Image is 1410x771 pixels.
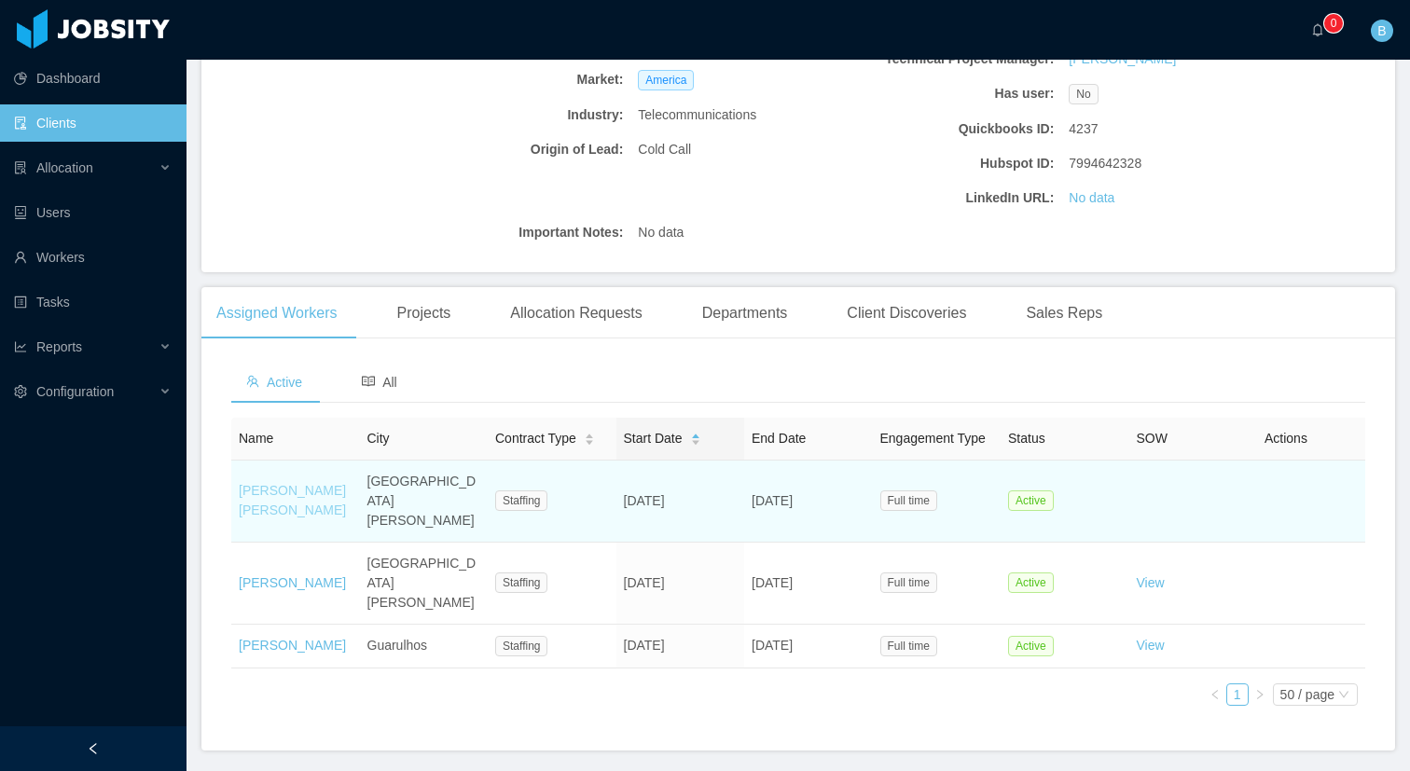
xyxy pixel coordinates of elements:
[1137,575,1165,590] a: View
[752,431,806,446] span: End Date
[14,104,172,142] a: icon: auditClients
[1008,490,1054,511] span: Active
[246,375,302,390] span: Active
[1226,683,1249,706] li: 1
[853,119,1054,139] b: Quickbooks ID:
[616,625,745,668] td: [DATE]
[624,429,683,448] span: Start Date
[14,239,172,276] a: icon: userWorkers
[422,70,623,89] b: Market:
[1265,431,1307,446] span: Actions
[638,105,756,125] span: Telecommunications
[584,431,594,436] i: icon: caret-up
[1324,14,1343,33] sup: 0
[360,461,489,543] td: [GEOGRAPHIC_DATA][PERSON_NAME]
[690,438,700,444] i: icon: caret-down
[362,375,375,388] i: icon: read
[239,431,273,446] span: Name
[1210,689,1221,700] i: icon: left
[1137,431,1168,446] span: SOW
[1011,287,1117,339] div: Sales Reps
[495,572,547,593] span: Staffing
[853,154,1054,173] b: Hubspot ID:
[422,140,623,159] b: Origin of Lead:
[616,461,745,543] td: [DATE]
[239,575,346,590] a: [PERSON_NAME]
[14,283,172,321] a: icon: profileTasks
[853,84,1054,103] b: Has user:
[1069,188,1114,208] a: No data
[1227,684,1248,705] a: 1
[880,636,937,656] span: Full time
[1254,689,1265,700] i: icon: right
[360,625,489,668] td: Guarulhos
[1204,683,1226,706] li: Previous Page
[360,543,489,625] td: [GEOGRAPHIC_DATA][PERSON_NAME]
[14,60,172,97] a: icon: pie-chartDashboard
[239,483,346,517] a: [PERSON_NAME] [PERSON_NAME]
[1338,689,1349,702] i: icon: down
[616,543,745,625] td: [DATE]
[201,287,352,339] div: Assigned Workers
[744,461,873,543] td: [DATE]
[690,431,701,444] div: Sort
[880,431,986,446] span: Engagement Type
[1069,154,1141,173] span: 7994642328
[1008,431,1045,446] span: Status
[1249,683,1271,706] li: Next Page
[1008,636,1054,656] span: Active
[362,375,397,390] span: All
[880,572,937,593] span: Full time
[239,638,346,653] a: [PERSON_NAME]
[14,340,27,353] i: icon: line-chart
[14,161,27,174] i: icon: solution
[14,385,27,398] i: icon: setting
[1008,572,1054,593] span: Active
[495,490,547,511] span: Staffing
[584,438,594,444] i: icon: caret-down
[880,490,937,511] span: Full time
[638,140,691,159] span: Cold Call
[1069,84,1098,104] span: No
[1311,23,1324,36] i: icon: bell
[1069,119,1098,139] span: 4237
[495,287,657,339] div: Allocation Requests
[1137,638,1165,653] a: View
[832,287,981,339] div: Client Discoveries
[584,431,595,444] div: Sort
[422,105,623,125] b: Industry:
[687,287,803,339] div: Departments
[638,223,684,242] span: No data
[246,375,259,388] i: icon: team
[367,431,390,446] span: City
[495,429,576,448] span: Contract Type
[36,160,93,175] span: Allocation
[744,543,873,625] td: [DATE]
[744,625,873,668] td: [DATE]
[1377,20,1386,42] span: B
[1280,684,1334,705] div: 50 / page
[853,188,1054,208] b: LinkedIn URL:
[36,339,82,354] span: Reports
[495,636,547,656] span: Staffing
[638,70,694,90] span: America
[14,194,172,231] a: icon: robotUsers
[690,431,700,436] i: icon: caret-up
[382,287,466,339] div: Projects
[36,384,114,399] span: Configuration
[422,223,623,242] b: Important Notes:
